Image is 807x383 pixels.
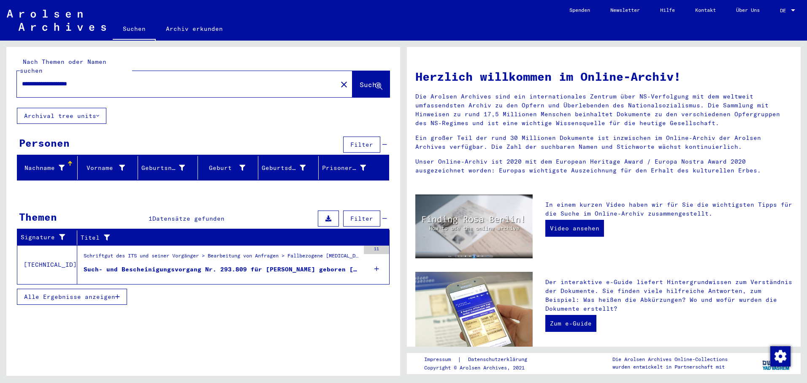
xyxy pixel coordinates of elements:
[770,346,790,366] div: Zustimmung ändern
[322,164,366,172] div: Prisoner #
[424,355,537,364] div: |
[262,161,318,175] div: Geburtsdatum
[20,58,106,74] mat-label: Nach Themen oder Namen suchen
[201,161,258,175] div: Geburt‏
[141,164,185,172] div: Geburtsname
[21,164,65,172] div: Nachname
[343,211,380,227] button: Filter
[545,220,604,237] a: Video ansehen
[198,156,258,180] mat-header-cell: Geburt‏
[415,92,792,128] p: Die Arolsen Archives sind ein internationales Zentrum über NS-Verfolgung mit dem weltweit umfasse...
[343,137,380,153] button: Filter
[415,157,792,175] p: Unser Online-Archiv ist 2020 mit dem European Heritage Award / Europa Nostra Award 2020 ausgezeic...
[339,79,349,90] mat-icon: close
[319,156,389,180] mat-header-cell: Prisoner #
[84,265,360,274] div: Such- und Bescheinigungsvorgang Nr. 293.809 für [PERSON_NAME] geboren [DEMOGRAPHIC_DATA]
[461,355,537,364] a: Datenschutzerklärung
[152,215,225,222] span: Datensätze gefunden
[19,209,57,224] div: Themen
[415,194,533,258] img: video.jpg
[780,8,789,14] span: DE
[21,161,77,175] div: Nachname
[364,246,389,254] div: 11
[612,356,728,363] p: Die Arolsen Archives Online-Collections
[350,141,373,148] span: Filter
[415,134,792,151] p: Ein großer Teil der rund 30 Millionen Dokumente ist inzwischen im Online-Archiv der Arolsen Archi...
[545,200,792,218] p: In einem kurzen Video haben wir für Sie die wichtigsten Tipps für die Suche im Online-Archiv zusa...
[258,156,319,180] mat-header-cell: Geburtsdatum
[415,272,533,350] img: eguide.jpg
[141,161,198,175] div: Geburtsname
[21,233,66,242] div: Signature
[17,245,77,284] td: [TECHNICAL_ID]
[156,19,233,39] a: Archiv erkunden
[81,164,125,172] div: Vorname
[19,135,70,150] div: Personen
[360,80,381,89] span: Suche
[113,19,156,41] a: Suchen
[612,363,728,371] p: wurden entwickelt in Partnerschaft mit
[352,71,390,97] button: Suche
[201,164,245,172] div: Geburt‏
[761,353,792,374] img: yv_logo.png
[78,156,138,180] mat-header-cell: Vorname
[84,252,360,264] div: Schriftgut des ITS und seiner Vorgänger > Bearbeitung von Anfragen > Fallbezogene [MEDICAL_DATA] ...
[322,161,379,175] div: Prisoner #
[424,355,458,364] a: Impressum
[424,364,537,372] p: Copyright © Arolsen Archives, 2021
[7,10,106,31] img: Arolsen_neg.svg
[138,156,198,180] mat-header-cell: Geburtsname
[770,346,791,367] img: Zustimmung ändern
[81,161,138,175] div: Vorname
[262,164,306,172] div: Geburtsdatum
[415,68,792,85] h1: Herzlich willkommen im Online-Archiv!
[336,76,352,93] button: Clear
[24,293,115,301] span: Alle Ergebnisse anzeigen
[149,215,152,222] span: 1
[21,231,77,244] div: Signature
[545,315,596,332] a: Zum e-Guide
[350,215,373,222] span: Filter
[81,233,368,242] div: Titel
[17,108,106,124] button: Archival tree units
[81,231,379,244] div: Titel
[17,156,78,180] mat-header-cell: Nachname
[17,289,127,305] button: Alle Ergebnisse anzeigen
[545,278,792,313] p: Der interaktive e-Guide liefert Hintergrundwissen zum Verständnis der Dokumente. Sie finden viele...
